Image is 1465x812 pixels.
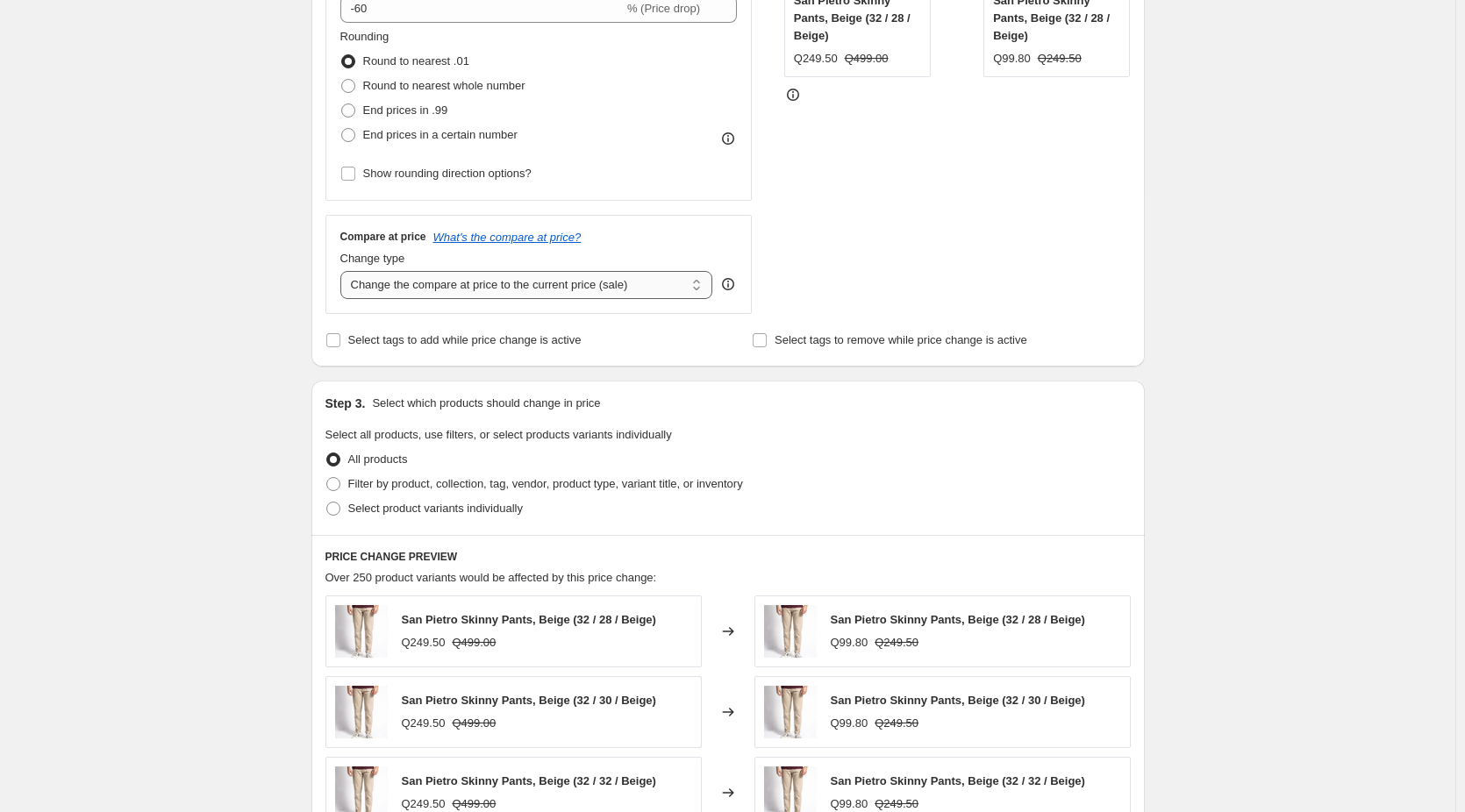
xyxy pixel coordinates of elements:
span: All products [348,452,408,466]
div: Q99.80 [831,634,868,652]
img: MG_9961_6c3e7fa1-300c-4510-8a66-c1b7251788ad_80x.jpg [335,686,388,738]
img: MG_9961_6c3e7fa1-300c-4510-8a66-c1b7251788ad_80x.jpg [764,605,817,658]
div: Q249.50 [402,634,446,652]
span: San Pietro Skinny Pants, Beige (32 / 30 / Beige) [402,694,656,707]
div: help [719,275,737,293]
p: Select which products should change in price [372,395,600,412]
div: Q99.80 [831,715,868,732]
span: Select tags to add while price change is active [348,333,582,346]
span: Over 250 product variants would be affected by this price change: [325,571,657,584]
span: San Pietro Skinny Pants, Beige (32 / 30 / Beige) [831,694,1085,707]
strike: Q499.00 [452,634,496,652]
div: Q249.50 [794,50,838,68]
span: San Pietro Skinny Pants, Beige (32 / 32 / Beige) [831,774,1085,787]
button: What's the compare at price? [433,231,582,244]
span: San Pietro Skinny Pants, Beige (32 / 32 / Beige) [402,774,656,787]
span: Filter by product, collection, tag, vendor, product type, variant title, or inventory [348,477,743,490]
span: Select tags to remove while price change is active [775,333,1027,346]
span: San Pietro Skinny Pants, Beige (32 / 28 / Beige) [402,613,656,626]
span: Select product variants individually [348,502,523,515]
h2: Step 3. [325,395,366,412]
strike: Q249.50 [1038,50,1082,68]
span: Round to nearest .01 [363,54,469,68]
strike: Q249.50 [875,715,918,732]
div: Q99.80 [993,50,1031,68]
span: Rounding [340,30,389,43]
span: Select all products, use filters, or select products variants individually [325,428,672,441]
strike: Q499.00 [845,50,889,68]
span: Round to nearest whole number [363,79,525,92]
span: Show rounding direction options? [363,167,532,180]
span: End prices in .99 [363,103,448,117]
img: MG_9961_6c3e7fa1-300c-4510-8a66-c1b7251788ad_80x.jpg [764,686,817,738]
div: Q249.50 [402,715,446,732]
strike: Q499.00 [452,715,496,732]
span: Change type [340,252,405,265]
span: San Pietro Skinny Pants, Beige (32 / 28 / Beige) [831,613,1085,626]
span: % (Price drop) [627,2,700,15]
h6: PRICE CHANGE PREVIEW [325,550,1131,564]
h3: Compare at price [340,230,426,244]
strike: Q249.50 [875,634,918,652]
span: End prices in a certain number [363,128,518,141]
img: MG_9961_6c3e7fa1-300c-4510-8a66-c1b7251788ad_80x.jpg [335,605,388,658]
